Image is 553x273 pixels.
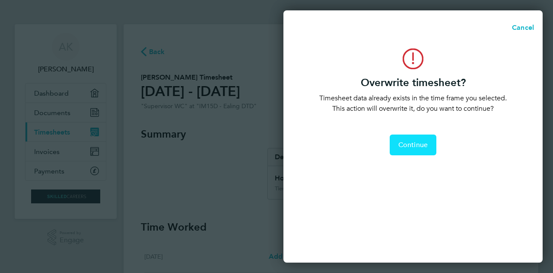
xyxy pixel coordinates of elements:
[390,135,436,155] button: Continue
[308,93,518,103] p: Timesheet data already exists in the time frame you selected.
[398,141,428,149] span: Continue
[498,19,543,36] button: Cancel
[308,103,518,114] p: This action will overwrite it, do you want to continue?
[308,76,518,90] h3: Overwrite timesheet?
[509,23,534,32] span: Cancel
